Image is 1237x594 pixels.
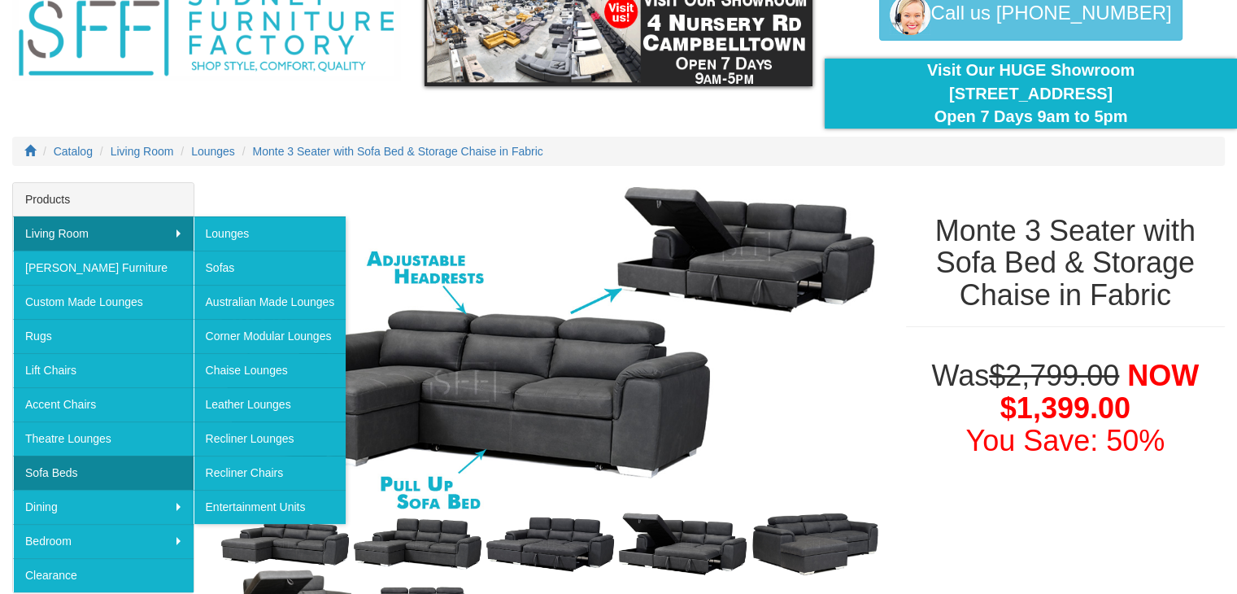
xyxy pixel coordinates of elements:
[194,387,346,421] a: Leather Lounges
[13,456,194,490] a: Sofa Beds
[194,421,346,456] a: Recliner Lounges
[191,145,235,158] a: Lounges
[13,183,194,216] div: Products
[194,319,346,353] a: Corner Modular Lounges
[13,285,194,319] a: Custom Made Lounges
[194,456,346,490] a: Recliner Chairs
[13,387,194,421] a: Accent Chairs
[194,353,346,387] a: Chaise Lounges
[13,353,194,387] a: Lift Chairs
[13,421,194,456] a: Theatre Lounges
[194,285,346,319] a: Australian Made Lounges
[13,490,194,524] a: Dining
[837,59,1225,129] div: Visit Our HUGE Showroom [STREET_ADDRESS] Open 7 Days 9am to 5pm
[1000,359,1199,425] span: NOW $1,399.00
[194,216,346,251] a: Lounges
[194,251,346,285] a: Sofas
[13,558,194,592] a: Clearance
[13,319,194,353] a: Rugs
[13,251,194,285] a: [PERSON_NAME] Furniture
[13,216,194,251] a: Living Room
[906,215,1226,312] h1: Monte 3 Seater with Sofa Bed & Storage Chaise in Fabric
[54,145,93,158] a: Catalog
[906,360,1226,456] h1: Was
[965,424,1165,457] font: You Save: 50%
[194,490,346,524] a: Entertainment Units
[111,145,174,158] a: Living Room
[13,524,194,558] a: Bedroom
[989,359,1119,392] del: $2,799.00
[253,145,543,158] a: Monte 3 Seater with Sofa Bed & Storage Chaise in Fabric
